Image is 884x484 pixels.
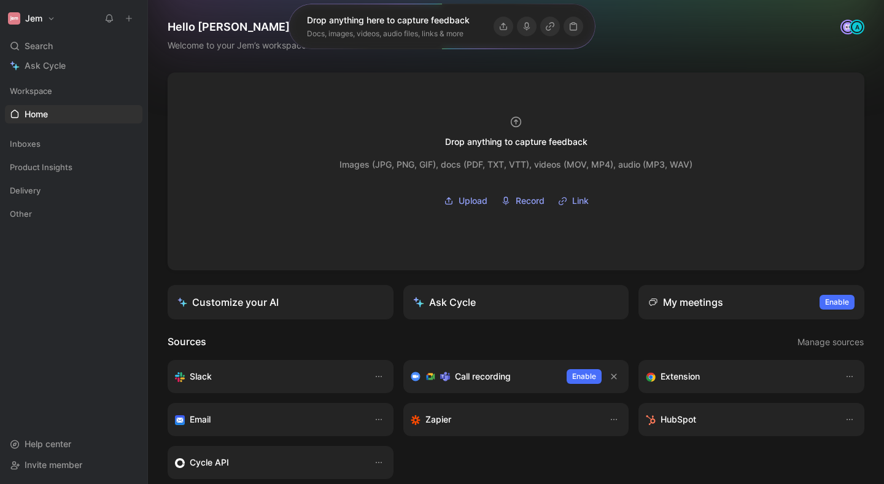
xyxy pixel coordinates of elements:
button: Ask Cycle [403,285,629,319]
h1: Jem [25,13,42,24]
span: Search [25,39,53,53]
h2: Sources [168,334,206,350]
a: Ask Cycle [5,57,142,75]
div: Drop anything to capture feedback [445,135,587,149]
div: Sync customers & send feedback from custom sources. Get inspired by our favorite use case [175,455,362,470]
span: Other [10,208,32,220]
button: Record [497,192,549,210]
a: Home [5,105,142,123]
img: avatar [842,21,854,33]
div: Workspace [5,82,142,100]
span: Record [516,193,545,208]
div: Capture feedback from anywhere on the web [646,369,832,384]
span: Enable [825,296,849,308]
div: Invite member [5,456,142,474]
button: Upload [440,192,492,210]
div: Customize your AI [177,295,279,310]
div: My meetings [648,295,723,310]
span: Invite member [25,459,82,470]
div: Inboxes [5,135,142,157]
div: Drop anything here to capture feedback [307,13,470,28]
button: Link [554,192,593,210]
h1: Hello [PERSON_NAME] ❄️ [168,20,362,34]
span: Manage sources [797,335,864,349]
div: Sync your customers, send feedback and get updates in Slack [175,369,362,384]
button: Manage sources [797,334,864,350]
div: Help center [5,435,142,453]
span: Product Insights [10,161,72,173]
span: Link [572,193,589,208]
div: Record & transcribe meetings from Zoom, Meet & Teams. [411,369,557,384]
div: Product Insights [5,158,142,176]
button: Enable [567,369,602,384]
div: Delivery [5,181,142,200]
div: Search [5,37,142,55]
a: Customize your AI [168,285,394,319]
div: Images (JPG, PNG, GIF), docs (PDF, TXT, VTT), videos (MOV, MP4), audio (MP3, WAV) [339,157,692,172]
div: Welcome to your Jem’s workspace [168,38,362,53]
span: Delivery [10,184,41,197]
h3: Zapier [425,412,451,427]
h3: HubSpot [661,412,696,427]
div: Docs, images, videos, audio files, links & more [307,28,470,40]
div: Forward emails to your feedback inbox [175,412,362,427]
h3: Call recording [455,369,511,384]
h3: Cycle API [190,455,229,470]
span: Help center [25,439,71,449]
span: Workspace [10,85,52,97]
div: Ask Cycle [413,295,476,310]
span: Enable [572,370,596,383]
div: A [851,21,863,33]
div: Capture feedback from thousands of sources with Zapier (survey results, recordings, sheets, etc). [411,412,597,427]
img: Jem [8,12,20,25]
h3: Extension [661,369,700,384]
div: Other [5,205,142,223]
span: Ask Cycle [25,58,66,73]
button: JemJem [5,10,58,27]
div: Other [5,205,142,227]
h3: Email [190,412,211,427]
span: Upload [459,193,487,208]
div: Delivery [5,181,142,203]
span: Home [25,108,48,120]
h3: Slack [190,369,212,384]
div: Inboxes [5,135,142,153]
span: Inboxes [10,138,41,150]
button: Enable [820,295,855,310]
div: Product Insights [5,158,142,180]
